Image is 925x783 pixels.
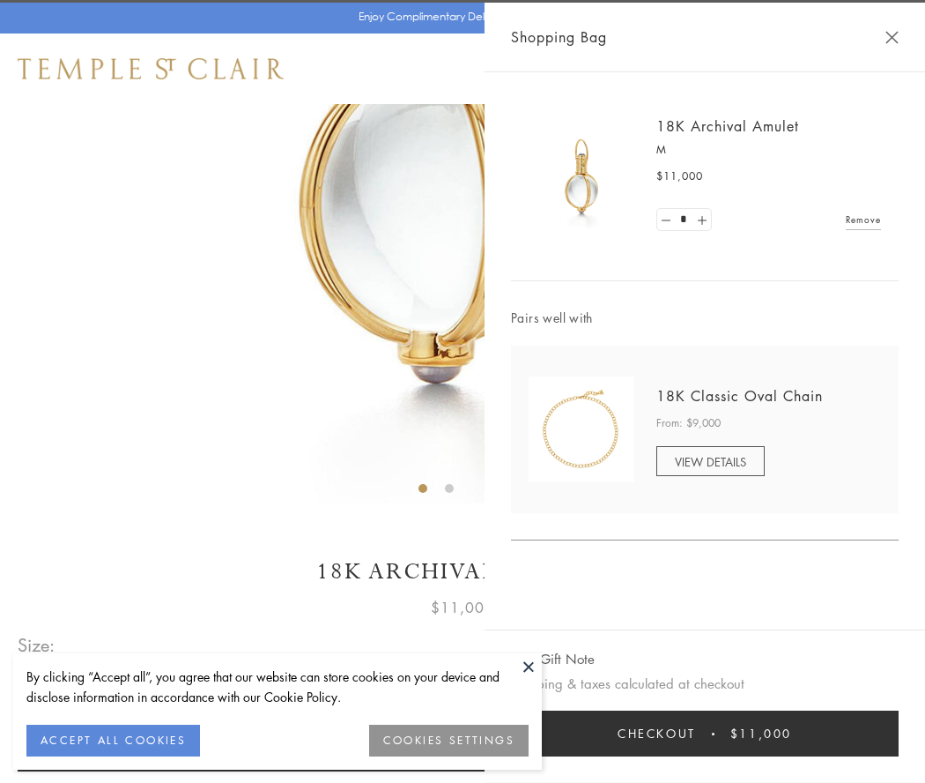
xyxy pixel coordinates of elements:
[511,711,899,757] button: Checkout $11,000
[846,210,881,229] a: Remove
[511,26,607,48] span: Shopping Bag
[656,446,765,476] a: VIEW DETAILS
[656,141,881,159] p: M
[369,725,529,757] button: COOKIES SETTINGS
[656,168,703,185] span: $11,000
[657,209,675,231] a: Set quantity to 0
[618,724,696,743] span: Checkout
[656,386,823,406] a: 18K Classic Oval Chain
[529,123,634,229] img: 18K Archival Amulet
[656,116,799,136] a: 18K Archival Amulet
[656,414,721,432] span: From: $9,000
[26,667,529,707] div: By clicking “Accept all”, you agree that our website can store cookies on your device and disclos...
[431,596,494,619] span: $11,000
[692,209,710,231] a: Set quantity to 2
[18,630,56,660] span: Size:
[675,453,746,470] span: VIEW DETAILS
[18,556,907,587] h1: 18K Archival Amulet
[529,377,634,482] img: N88865-OV18
[511,673,899,695] p: Shipping & taxes calculated at checkout
[730,724,792,743] span: $11,000
[359,8,559,26] p: Enjoy Complimentary Delivery & Returns
[18,58,284,79] img: Temple St. Clair
[885,31,899,44] button: Close Shopping Bag
[26,725,200,757] button: ACCEPT ALL COOKIES
[511,648,595,670] button: Add Gift Note
[511,308,899,328] span: Pairs well with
